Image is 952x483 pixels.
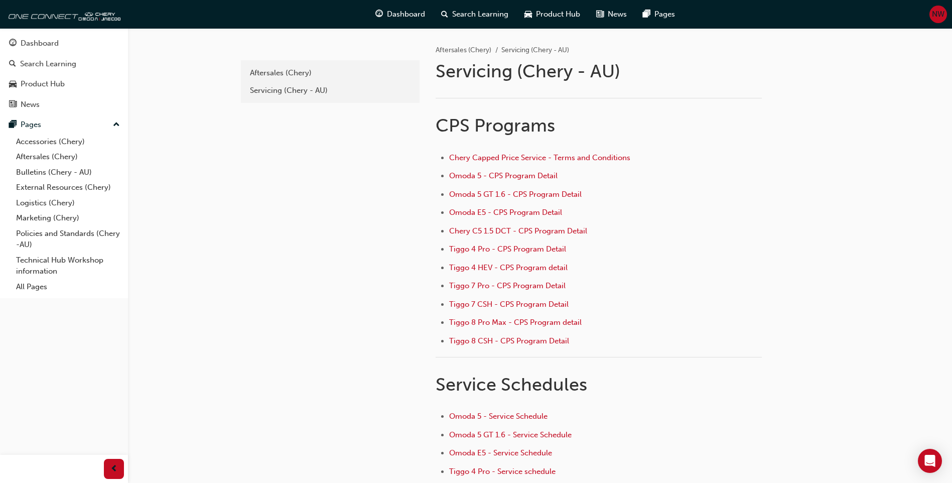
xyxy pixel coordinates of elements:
[524,8,532,21] span: car-icon
[4,75,124,93] a: Product Hub
[516,4,588,25] a: car-iconProduct Hub
[5,4,120,24] img: oneconnect
[9,120,17,130] span: pages-icon
[21,99,40,110] div: News
[4,34,124,53] a: Dashboard
[449,300,569,309] a: Tiggo 7 CSH - CPS Program Detail
[654,9,675,20] span: Pages
[4,55,124,73] a: Search Learning
[449,430,572,439] a: Omoda 5 GT 1.6 - Service Schedule
[449,318,582,327] a: Tiggo 8 Pro Max - CPS Program detail
[449,245,566,254] a: Tiggo 4 Pro - CPS Program Detail
[12,279,124,295] a: All Pages
[12,149,124,165] a: Aftersales (Chery)
[12,165,124,180] a: Bulletins (Chery - AU)
[21,119,41,131] div: Pages
[436,60,765,82] h1: Servicing (Chery - AU)
[436,114,555,136] span: CPS Programs
[9,80,17,89] span: car-icon
[12,210,124,226] a: Marketing (Chery)
[9,100,17,109] span: news-icon
[596,8,604,21] span: news-icon
[21,78,65,90] div: Product Hub
[449,208,562,217] a: Omoda E5 - CPS Program Detail
[12,226,124,253] a: Policies and Standards (Chery -AU)
[20,58,76,70] div: Search Learning
[12,195,124,211] a: Logistics (Chery)
[449,412,548,421] a: Omoda 5 - Service Schedule
[250,85,411,96] div: Servicing (Chery - AU)
[449,171,558,180] a: Omoda 5 - CPS Program Detail
[449,336,569,345] a: Tiggo 8 CSH - CPS Program Detail
[643,8,650,21] span: pages-icon
[441,8,448,21] span: search-icon
[12,253,124,279] a: Technical Hub Workshop information
[250,67,411,79] div: Aftersales (Chery)
[449,448,552,457] a: Omoda E5 - Service Schedule
[452,9,508,20] span: Search Learning
[4,115,124,134] button: Pages
[588,4,635,25] a: news-iconNews
[929,6,947,23] button: NW
[375,8,383,21] span: guage-icon
[918,449,942,473] div: Open Intercom Messenger
[536,9,580,20] span: Product Hub
[635,4,683,25] a: pages-iconPages
[21,38,59,49] div: Dashboard
[9,60,16,69] span: search-icon
[932,9,944,20] span: NW
[12,180,124,195] a: External Resources (Chery)
[367,4,433,25] a: guage-iconDashboard
[501,45,569,56] li: Servicing (Chery - AU)
[449,190,582,199] a: Omoda 5 GT 1.6 - CPS Program Detail
[110,463,118,475] span: prev-icon
[449,226,587,235] a: Chery C5 1.5 DCT - CPS Program Detail
[436,374,587,395] span: Service Schedules
[4,32,124,115] button: DashboardSearch LearningProduct HubNews
[436,46,491,54] a: Aftersales (Chery)
[449,153,630,162] a: Chery Capped Price Service - Terms and Conditions
[449,281,566,290] a: Tiggo 7 Pro - CPS Program Detail
[9,39,17,48] span: guage-icon
[4,95,124,114] a: News
[608,9,627,20] span: News
[449,263,568,272] a: Tiggo 4 HEV - CPS Program detail
[245,64,416,82] a: Aftersales (Chery)
[449,467,556,476] a: Tiggo 4 Pro - Service schedule
[113,118,120,132] span: up-icon
[433,4,516,25] a: search-iconSearch Learning
[12,134,124,150] a: Accessories (Chery)
[387,9,425,20] span: Dashboard
[245,82,416,99] a: Servicing (Chery - AU)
